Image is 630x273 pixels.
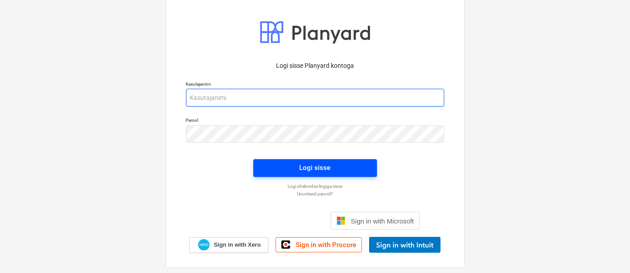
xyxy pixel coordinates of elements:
[189,237,268,253] a: Sign in with Xero
[253,159,377,177] button: Logi sisse
[186,81,444,89] p: Kasutajanimi
[182,183,449,189] a: Logi ühekordse lingiga sisse
[300,162,331,174] div: Logi sisse
[206,211,328,231] iframe: Sisselogimine Google'i nupu abil
[186,89,444,107] input: Kasutajanimi
[186,61,444,70] p: Logi sisse Planyard kontoga
[276,237,362,252] a: Sign in with Procore
[337,216,345,225] img: Microsoft logo
[351,217,414,225] span: Sign in with Microsoft
[182,191,449,197] a: Unustasid parooli?
[186,117,444,125] p: Parool
[214,241,260,249] span: Sign in with Xero
[296,241,356,249] span: Sign in with Procore
[198,239,210,251] img: Xero logo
